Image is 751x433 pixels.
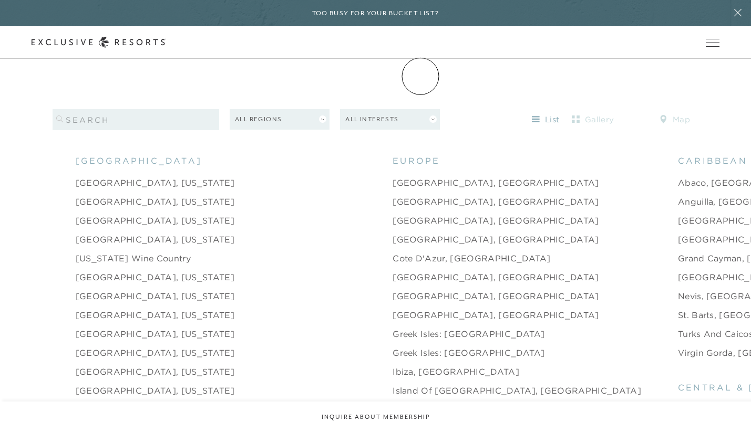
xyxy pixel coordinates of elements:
a: [GEOGRAPHIC_DATA], [GEOGRAPHIC_DATA] [393,233,599,246]
span: europe [393,154,440,167]
a: Greek Isles: [GEOGRAPHIC_DATA] [393,328,545,340]
a: [GEOGRAPHIC_DATA], [US_STATE] [76,384,234,397]
a: [GEOGRAPHIC_DATA], [US_STATE] [76,309,234,321]
a: [GEOGRAPHIC_DATA], [US_STATE] [76,290,234,302]
span: [GEOGRAPHIC_DATA] [76,154,202,167]
input: search [53,109,219,130]
a: [GEOGRAPHIC_DATA], [US_STATE] [76,328,234,340]
a: [GEOGRAPHIC_DATA], [US_STATE] [76,176,234,189]
a: [GEOGRAPHIC_DATA], [US_STATE] [76,271,234,283]
a: [GEOGRAPHIC_DATA], [US_STATE] [76,195,234,208]
a: [GEOGRAPHIC_DATA], [GEOGRAPHIC_DATA] [393,309,599,321]
button: map [651,111,698,128]
a: Greek Isles: [GEOGRAPHIC_DATA] [393,346,545,359]
a: [GEOGRAPHIC_DATA], [US_STATE] [76,365,234,378]
a: Island of [GEOGRAPHIC_DATA], [GEOGRAPHIC_DATA] [393,384,641,397]
a: [GEOGRAPHIC_DATA], [GEOGRAPHIC_DATA] [393,195,599,208]
button: gallery [569,111,616,128]
button: All Regions [230,109,330,130]
a: [GEOGRAPHIC_DATA], [GEOGRAPHIC_DATA] [393,271,599,283]
iframe: Qualified Messenger [703,385,751,433]
a: [GEOGRAPHIC_DATA], [US_STATE] [76,346,234,359]
button: All Interests [340,109,440,130]
a: [US_STATE] Wine Country [76,252,191,265]
a: [GEOGRAPHIC_DATA], [GEOGRAPHIC_DATA] [393,290,599,302]
a: Cote d'Azur, [GEOGRAPHIC_DATA] [393,252,551,265]
h6: Too busy for your bucket list? [312,8,439,18]
a: [GEOGRAPHIC_DATA], [US_STATE] [76,233,234,246]
span: caribbean [678,154,747,167]
button: list [522,111,569,128]
button: Open navigation [706,39,719,46]
a: [GEOGRAPHIC_DATA], [GEOGRAPHIC_DATA] [393,176,599,189]
a: [GEOGRAPHIC_DATA], [US_STATE] [76,214,234,227]
a: [GEOGRAPHIC_DATA], [GEOGRAPHIC_DATA] [393,214,599,227]
a: Ibiza, [GEOGRAPHIC_DATA] [393,365,519,378]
